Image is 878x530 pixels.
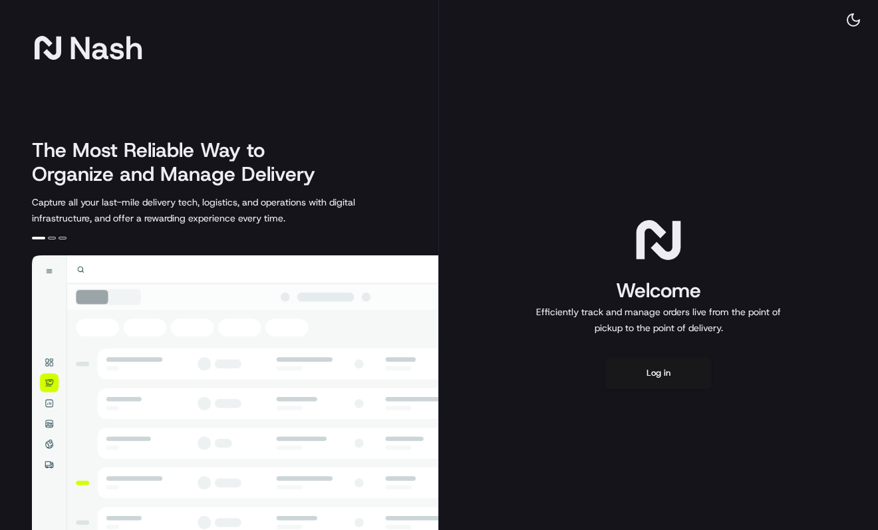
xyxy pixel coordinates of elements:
[531,277,786,304] h1: Welcome
[32,138,330,186] h2: The Most Reliable Way to Organize and Manage Delivery
[32,194,415,226] p: Capture all your last-mile delivery tech, logistics, and operations with digital infrastructure, ...
[69,35,143,61] span: Nash
[605,357,712,389] button: Log in
[531,304,786,336] p: Efficiently track and manage orders live from the point of pickup to the point of delivery.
